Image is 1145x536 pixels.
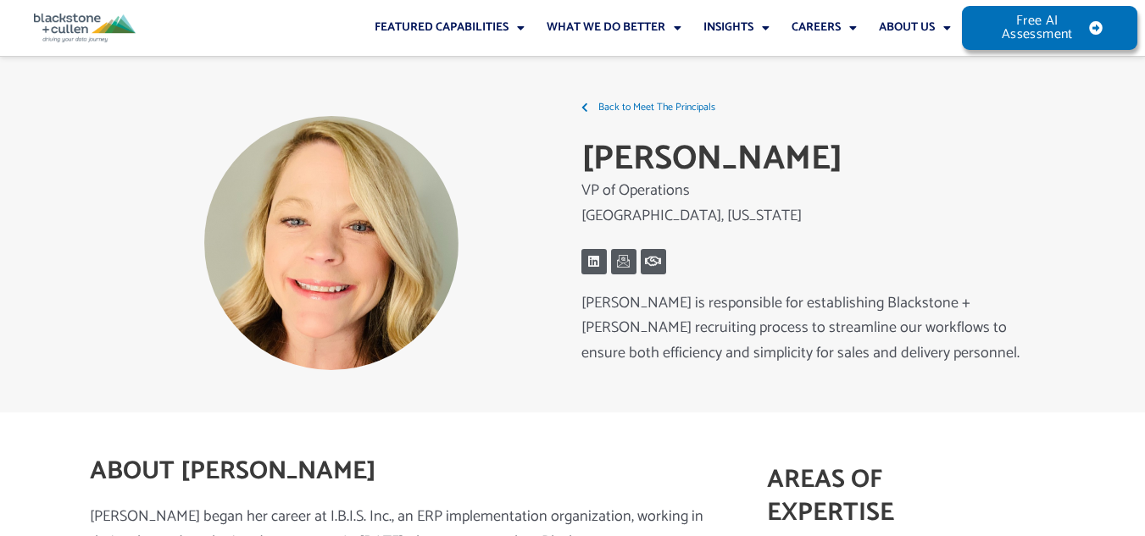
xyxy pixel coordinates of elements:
h2: ABOUT [PERSON_NAME] [90,455,717,488]
h2: AREAS OF EXPERTISE [767,463,1005,529]
p: [GEOGRAPHIC_DATA], [US_STATE] [581,216,1048,217]
span: Free AI Assessment [996,14,1078,41]
h2: [PERSON_NAME] [581,137,1048,181]
a: Free AI Assessment [962,6,1137,50]
span: [PERSON_NAME] is responsible for establishing Blackstone + [PERSON_NAME] recruiting process to st... [581,290,1020,366]
img: Lindsay Fraley [204,116,459,370]
span: Back to Meet The Principals [594,95,715,120]
a: Back to Meet The Principals [581,95,1048,120]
